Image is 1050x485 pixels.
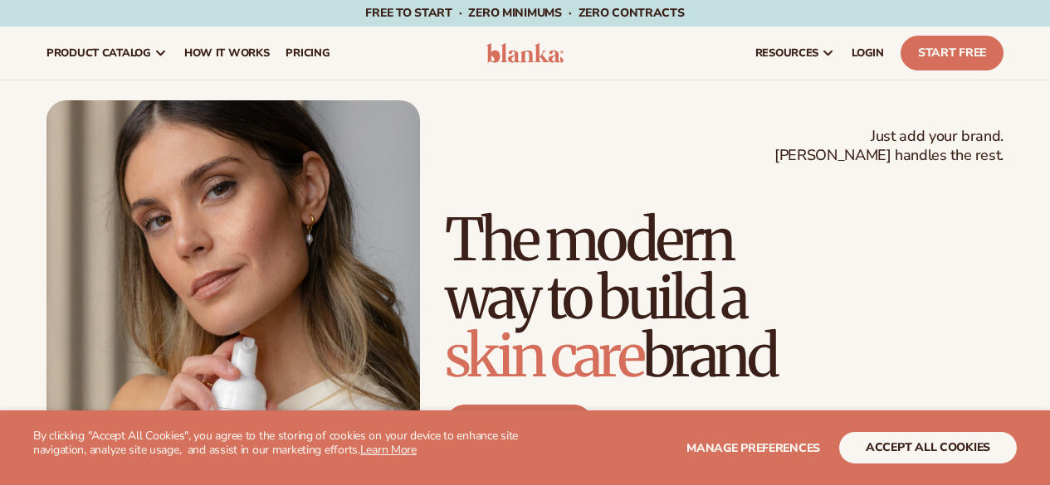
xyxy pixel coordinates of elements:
span: resources [755,46,818,60]
a: product catalog [38,27,176,80]
h1: The modern way to build a brand [445,211,1004,385]
span: Free to start · ZERO minimums · ZERO contracts [365,5,684,21]
a: Start Free [901,36,1004,70]
a: Start free [445,405,593,444]
span: LOGIN [852,46,884,60]
a: Learn More [360,442,417,458]
a: How It Works [176,27,278,80]
span: Manage preferences [686,440,820,456]
a: pricing [277,27,338,80]
span: skin care [445,319,642,392]
a: LOGIN [843,27,892,80]
span: Just add your brand. [PERSON_NAME] handles the rest. [774,127,1004,166]
span: How It Works [184,46,270,60]
button: accept all cookies [839,432,1017,463]
a: resources [747,27,843,80]
button: Manage preferences [686,432,820,463]
img: logo [486,43,564,63]
span: product catalog [46,46,151,60]
span: pricing [286,46,330,60]
p: By clicking "Accept All Cookies", you agree to the storing of cookies on your device to enhance s... [33,429,525,458]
